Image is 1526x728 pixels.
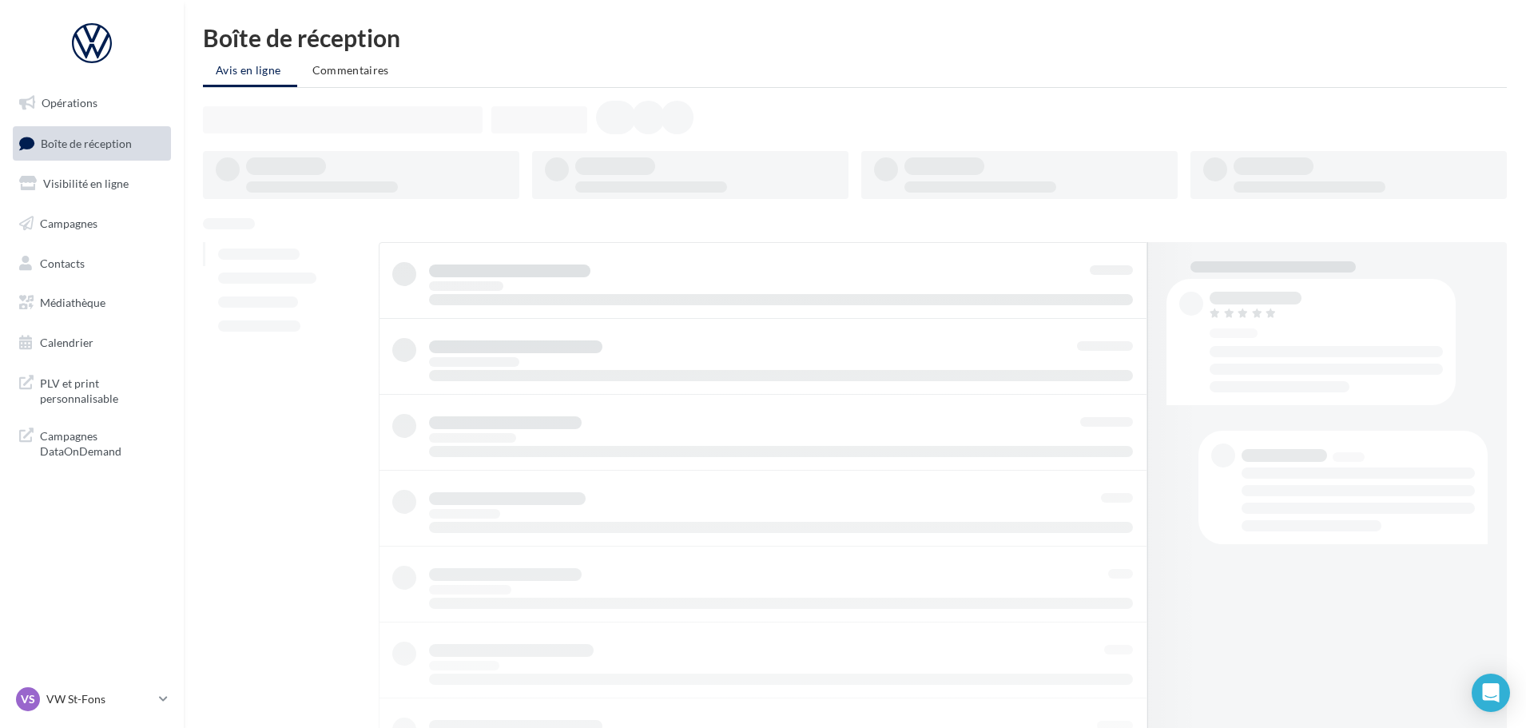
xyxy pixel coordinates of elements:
div: Boîte de réception [203,26,1507,50]
span: Médiathèque [40,296,105,309]
a: Contacts [10,247,174,280]
a: Boîte de réception [10,126,174,161]
a: Calendrier [10,326,174,360]
span: VS [21,691,35,707]
span: Calendrier [40,336,93,349]
a: Campagnes [10,207,174,241]
span: Contacts [40,256,85,269]
span: Campagnes DataOnDemand [40,425,165,459]
span: Campagnes [40,217,97,230]
a: VS VW St-Fons [13,684,171,714]
a: Campagnes DataOnDemand [10,419,174,466]
a: Opérations [10,86,174,120]
div: Open Intercom Messenger [1472,674,1510,712]
span: Boîte de réception [41,136,132,149]
p: VW St-Fons [46,691,153,707]
span: PLV et print personnalisable [40,372,165,407]
span: Visibilité en ligne [43,177,129,190]
a: Visibilité en ligne [10,167,174,201]
a: PLV et print personnalisable [10,366,174,413]
a: Médiathèque [10,286,174,320]
span: Commentaires [312,63,389,77]
span: Opérations [42,96,97,109]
